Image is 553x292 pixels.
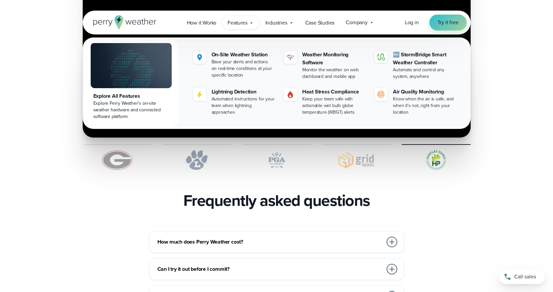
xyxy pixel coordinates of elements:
[212,51,276,59] div: On-Site Weather Station
[228,19,247,27] span: Features
[84,39,178,128] a: Explore All Features Explore Perry Weather's on-site weather hardware and connected software plat...
[265,19,287,27] span: Industries
[437,19,459,27] span: Try it free
[377,53,385,60] img: stormbridge-icon-V6.svg
[372,48,460,83] a: 🆕 StormBridge Smart Weather Controller Automate and control any system, anywhere
[93,100,169,120] div: Explore Perry Weather's on-site weather hardware and connected software platform.
[429,15,467,30] a: Try it free
[196,53,204,61] img: Location.svg
[393,67,457,80] div: Automate and control any system, anywhere
[212,59,276,79] div: Base your alerts and actions on real-time conditions at your specific location
[196,90,204,98] img: lightning-icon.svg
[377,90,385,98] img: aqi-icon.svg
[300,16,340,29] a: Case Studies
[242,150,311,170] img: PGA.svg
[212,88,276,96] div: Lightning Detection
[183,191,370,210] h2: Frequently asked questions
[302,88,366,96] div: Heat Stress Compliance
[405,19,419,26] span: Log in
[93,92,169,100] div: Explore All Features
[372,85,460,118] a: Air Quality Monitoring Know when the air is safe, and when it's not, right from your location
[187,19,217,27] span: How it Works
[286,90,294,98] img: Gas.svg
[393,96,457,116] div: Know when the air is safe, and when it's not, right from your location
[302,51,366,67] div: Weather Monitoring Software
[302,67,366,80] div: Monitor the weather on web dashboard and mobile app
[305,19,335,27] span: Case Studies
[322,150,391,170] img: Gridworks.svg
[346,19,368,27] span: Company
[286,53,294,61] img: software-icon.svg
[212,96,276,116] div: Automated instructions for your team when lightning approaches
[157,238,383,246] h3: How much does Perry Weather cost?
[281,48,369,83] a: Weather Monitoring Software Monitor the weather on web dashboard and mobile app
[190,85,278,118] a: Lightning Detection Automated instructions for your team when lightning approaches
[405,19,419,27] a: Log in
[157,265,383,273] h3: Can I try it out before I commit?
[190,48,278,81] a: On-Site Weather Station Base your alerts and actions on real-time conditions at your specific loc...
[499,269,545,284] a: Call sales
[514,273,536,281] span: Call sales
[181,16,222,29] a: How it Works
[393,51,457,67] div: 🆕 StormBridge Smart Weather Controller
[302,96,366,116] div: Keep your team safe with actionable wet bulb globe temperature (WBGT) alerts
[393,88,457,96] div: Air Quality Monitoring
[281,85,369,118] a: Heat Stress Compliance Keep your team safe with actionable wet bulb globe temperature (WBGT) alerts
